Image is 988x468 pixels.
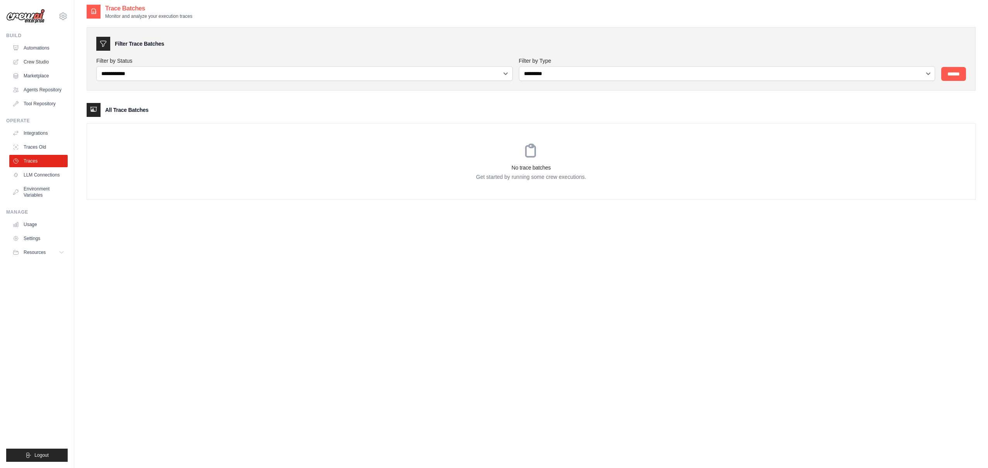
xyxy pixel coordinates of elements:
[9,70,68,82] a: Marketplace
[105,13,192,19] p: Monitor and analyze your execution traces
[9,169,68,181] a: LLM Connections
[9,98,68,110] a: Tool Repository
[24,249,46,255] span: Resources
[105,4,192,13] h2: Trace Batches
[9,246,68,259] button: Resources
[9,183,68,201] a: Environment Variables
[9,56,68,68] a: Crew Studio
[87,164,975,171] h3: No trace batches
[105,106,148,114] h3: All Trace Batches
[34,452,49,458] span: Logout
[9,141,68,153] a: Traces Old
[9,218,68,231] a: Usage
[6,9,45,24] img: Logo
[6,209,68,215] div: Manage
[519,57,935,65] label: Filter by Type
[115,40,164,48] h3: Filter Trace Batches
[9,232,68,245] a: Settings
[9,42,68,54] a: Automations
[6,33,68,39] div: Build
[87,173,975,181] p: Get started by running some crew executions.
[6,449,68,462] button: Logout
[6,118,68,124] div: Operate
[9,127,68,139] a: Integrations
[9,155,68,167] a: Traces
[9,84,68,96] a: Agents Repository
[96,57,513,65] label: Filter by Status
